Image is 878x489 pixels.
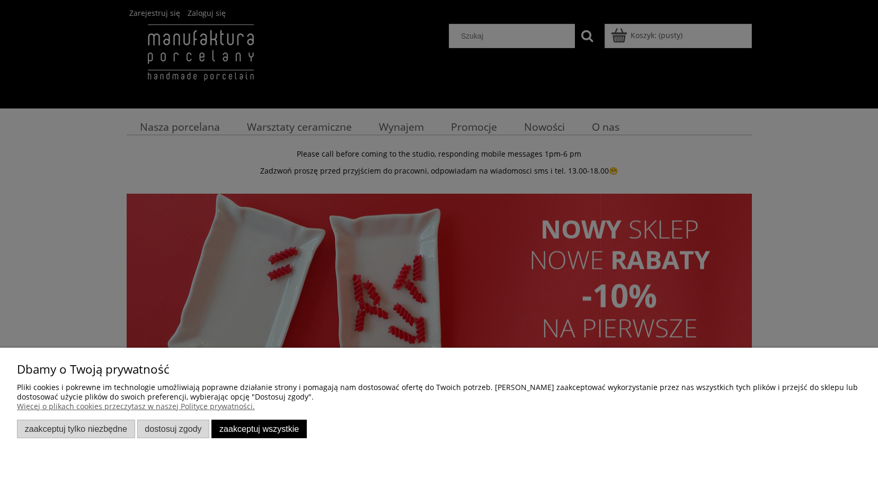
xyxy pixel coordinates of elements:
button: Dostosuj zgody [137,420,210,438]
a: Więcej o plikach cookies przeczytasz w naszej Polityce prywatności. [17,401,255,411]
button: Zaakceptuj tylko niezbędne [17,420,135,438]
button: Zaakceptuj wszystkie [211,420,307,438]
p: Dbamy o Twoją prywatność [17,365,861,374]
p: Pliki cookies i pokrewne im technologie umożliwiają poprawne działanie strony i pomagają nam dost... [17,383,861,402]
